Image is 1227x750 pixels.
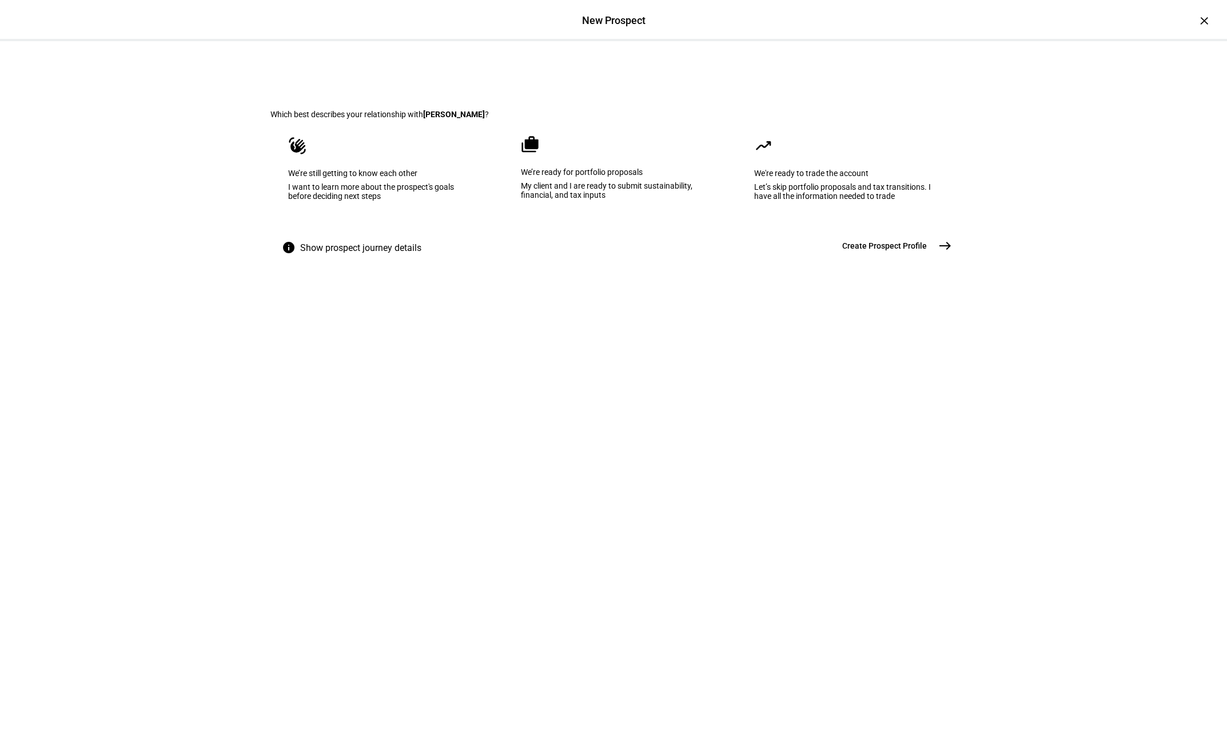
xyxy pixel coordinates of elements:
[270,234,437,262] button: Show prospect journey details
[754,182,939,201] div: Let’s skip portfolio proposals and tax transitions. I have all the information needed to trade
[754,137,772,155] mat-icon: moving
[288,169,473,178] div: We’re still getting to know each other
[736,119,957,234] eth-mega-radio-button: We're ready to trade the account
[504,119,723,234] eth-mega-radio-button: We’re ready for portfolio proposals
[521,135,539,154] mat-icon: cases
[423,110,485,119] b: [PERSON_NAME]
[300,234,421,262] span: Show prospect journey details
[288,182,473,201] div: I want to learn more about the prospect's goals before deciding next steps
[754,169,939,178] div: We're ready to trade the account
[288,137,306,155] mat-icon: waving_hand
[521,167,706,177] div: We’re ready for portfolio proposals
[828,234,957,257] button: Create Prospect Profile
[521,181,706,200] div: My client and I are ready to submit sustainability, financial, and tax inputs
[938,239,952,253] mat-icon: east
[842,240,927,252] span: Create Prospect Profile
[1195,11,1213,30] div: ×
[282,241,296,254] mat-icon: info
[270,119,491,234] eth-mega-radio-button: We’re still getting to know each other
[270,110,957,119] div: Which best describes your relationship with ?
